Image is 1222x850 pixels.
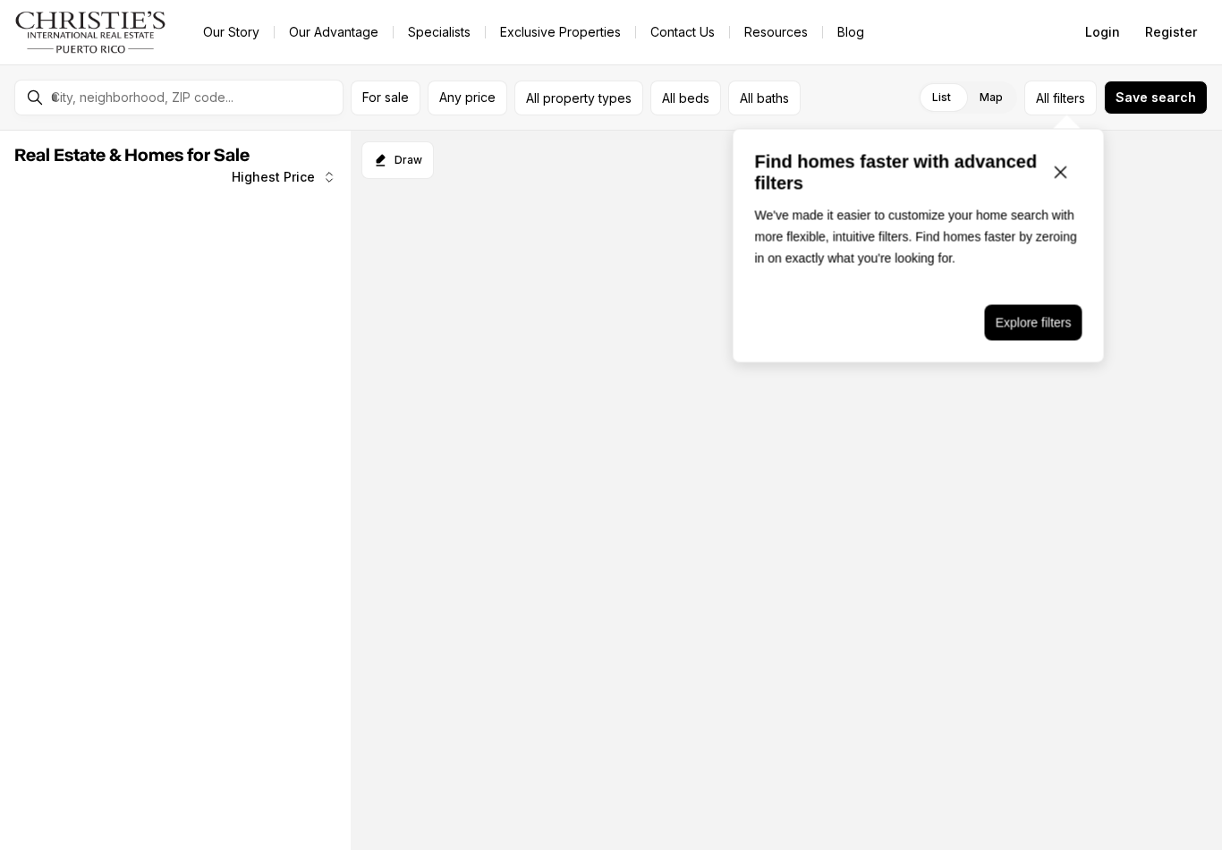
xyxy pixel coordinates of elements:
span: Save search [1116,90,1196,105]
span: Login [1085,25,1120,39]
button: Highest Price [221,159,347,195]
label: Map [965,81,1017,114]
span: Any price [439,90,496,105]
label: List [918,81,965,114]
button: Allfilters [1024,81,1097,115]
p: We've made it easier to customize your home search with more flexible, intuitive filters. Find ho... [755,205,1082,269]
button: All property types [514,81,643,115]
button: Any price [428,81,507,115]
button: Close popover [1040,151,1082,194]
a: Exclusive Properties [486,20,635,45]
button: Contact Us [636,20,729,45]
span: All [1036,89,1049,107]
button: All baths [728,81,801,115]
p: Find homes faster with advanced filters [755,151,1040,194]
a: Our Story [189,20,274,45]
img: logo [14,11,167,54]
a: Specialists [394,20,485,45]
a: Resources [730,20,822,45]
button: All beds [650,81,721,115]
span: Real Estate & Homes for Sale [14,147,250,165]
button: Register [1134,14,1208,50]
button: Save search [1104,81,1208,115]
button: Explore filters [985,305,1082,341]
span: Register [1145,25,1197,39]
span: For sale [362,90,409,105]
span: filters [1053,89,1085,107]
button: Login [1074,14,1131,50]
span: Highest Price [232,170,315,184]
button: For sale [351,81,420,115]
a: Blog [823,20,878,45]
a: Our Advantage [275,20,393,45]
button: Start drawing [361,141,434,179]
